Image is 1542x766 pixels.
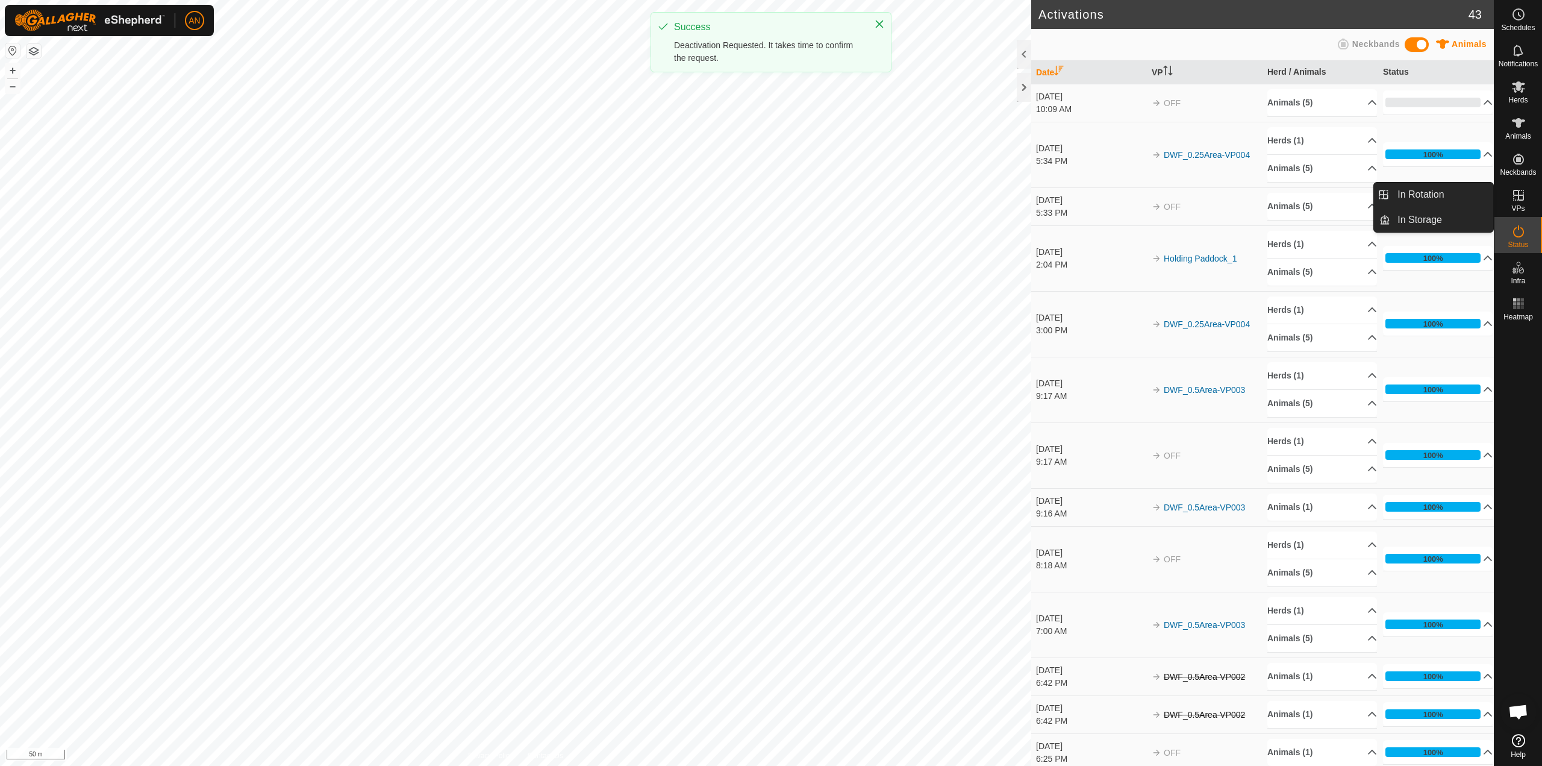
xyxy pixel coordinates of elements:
div: [DATE] [1036,377,1146,390]
p-accordion-header: 100% [1383,612,1493,636]
div: 100% [1385,554,1481,564]
a: DWF_0.5Area-VP003 [1164,385,1245,395]
div: 100% [1423,709,1443,720]
div: 7:00 AM [1036,625,1146,638]
div: 100% [1423,450,1443,461]
div: 6:42 PM [1036,677,1146,689]
a: Holding Paddock_1 [1164,254,1237,263]
img: Gallagher Logo [14,10,165,31]
p-accordion-header: Animals (1) [1267,663,1377,690]
p-accordion-header: Animals (5) [1267,324,1377,351]
img: arrow [1152,150,1161,160]
li: In Storage [1374,208,1493,232]
div: [DATE] [1036,664,1146,677]
div: [DATE] [1036,547,1146,559]
p-accordion-header: Herds (1) [1267,231,1377,258]
div: [DATE] [1036,612,1146,625]
div: Success [674,20,862,34]
p-sorticon: Activate to sort [1054,67,1064,77]
div: [DATE] [1036,443,1146,456]
img: arrow [1152,503,1161,512]
div: [DATE] [1036,90,1146,103]
img: arrow [1152,672,1161,682]
span: 43 [1469,5,1482,24]
div: 100% [1385,149,1481,159]
span: Neckbands [1352,39,1400,49]
div: 6:25 PM [1036,753,1146,765]
p-accordion-header: 100% [1383,246,1493,270]
div: [DATE] [1036,702,1146,715]
p-accordion-header: Animals (5) [1267,89,1377,116]
span: Status [1508,241,1528,248]
p-accordion-header: Animals (5) [1267,456,1377,483]
div: 5:34 PM [1036,155,1146,168]
li: In Rotation [1374,183,1493,207]
div: 100% [1385,709,1481,719]
span: OFF [1164,98,1181,108]
th: Date [1031,61,1147,84]
a: DWF_0.5Area-VP003 [1164,503,1245,512]
div: 100% [1423,619,1443,630]
span: Animals [1505,133,1531,140]
div: 100% [1423,671,1443,682]
p-accordion-header: 0% [1383,90,1493,115]
div: 100% [1423,149,1443,160]
th: VP [1147,61,1263,84]
h2: Activations [1038,7,1469,22]
th: Herd / Animals [1263,61,1378,84]
p-accordion-header: Herds (1) [1267,428,1377,455]
span: Schedules [1501,24,1535,31]
p-accordion-header: 100% [1383,702,1493,726]
img: arrow [1152,748,1161,758]
div: 100% [1385,747,1481,757]
a: DWF_0.25Area-VP004 [1164,150,1250,160]
p-accordion-header: 100% [1383,142,1493,166]
span: Infra [1511,277,1525,284]
a: DWF_0.25Area-VP004 [1164,319,1250,329]
img: arrow [1152,710,1161,720]
div: 100% [1385,385,1481,394]
a: Help [1494,729,1542,763]
span: Notifications [1499,60,1538,67]
div: [DATE] [1036,740,1146,753]
img: arrow [1152,319,1161,329]
div: 100% [1423,553,1443,565]
button: – [5,79,20,93]
div: 100% [1385,620,1481,629]
p-accordion-header: Animals (5) [1267,193,1377,220]
span: OFF [1164,748,1181,758]
img: arrow [1152,254,1161,263]
div: 100% [1385,319,1481,328]
div: 100% [1423,501,1443,513]
p-accordion-header: Animals (1) [1267,739,1377,766]
button: Reset Map [5,43,20,58]
div: 100% [1385,671,1481,681]
img: arrow [1152,620,1161,630]
div: 3:00 PM [1036,324,1146,337]
div: 9:17 AM [1036,456,1146,468]
div: [DATE] [1036,246,1146,259]
div: Deactivation Requested. It takes time to confirm the request. [674,39,862,64]
div: 100% [1385,253,1481,263]
p-accordion-header: Animals (5) [1267,559,1377,586]
th: Status [1378,61,1494,84]
div: 9:17 AM [1036,390,1146,403]
div: 0% [1385,98,1481,107]
p-accordion-header: Animals (5) [1267,259,1377,286]
span: Help [1511,751,1526,758]
button: + [5,63,20,78]
a: Contact Us [528,750,563,761]
div: 8:18 AM [1036,559,1146,572]
p-accordion-header: 100% [1383,377,1493,401]
span: Neckbands [1500,169,1536,176]
a: In Rotation [1390,183,1493,207]
div: 9:16 AM [1036,507,1146,520]
p-accordion-header: Herds (1) [1267,597,1377,624]
div: 2:04 PM [1036,259,1146,271]
button: Close [871,16,888,33]
span: In Rotation [1397,187,1444,202]
p-accordion-header: 100% [1383,547,1493,571]
div: [DATE] [1036,312,1146,324]
p-accordion-header: 100% [1383,495,1493,519]
s: DWF_0.5Area-VP002 [1164,672,1245,682]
